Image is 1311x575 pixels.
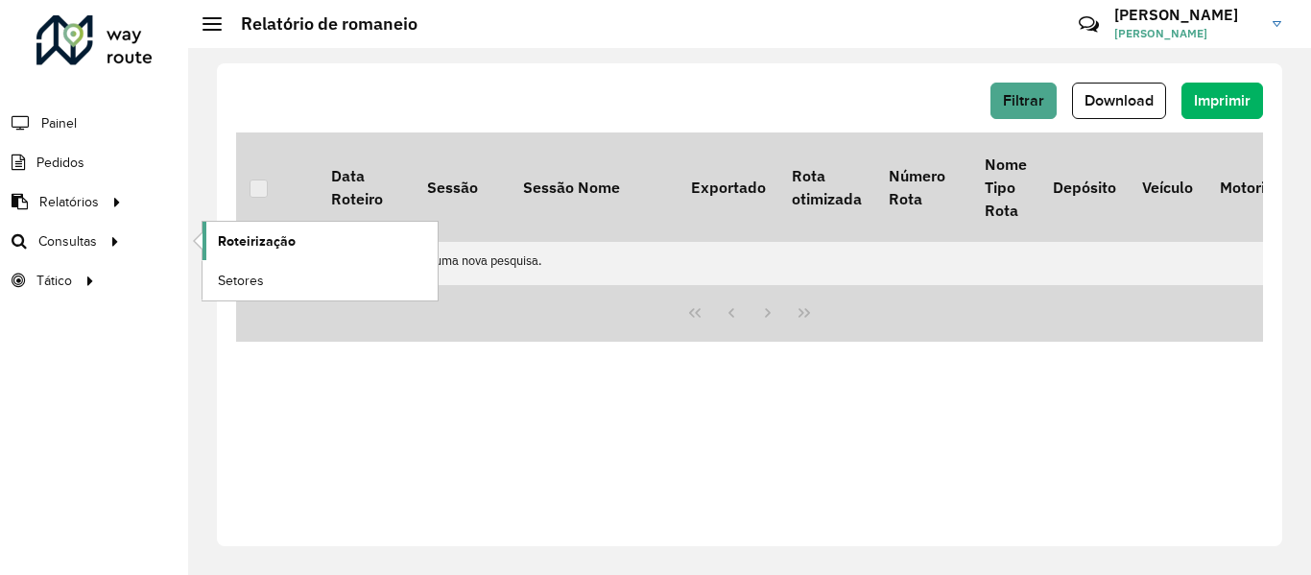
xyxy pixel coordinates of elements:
th: Exportado [678,132,778,242]
th: Data Roteiro [318,132,414,242]
span: Filtrar [1003,92,1044,108]
th: Depósito [1039,132,1129,242]
button: Filtrar [990,83,1057,119]
button: Download [1072,83,1166,119]
span: [PERSON_NAME] [1114,25,1258,42]
th: Veículo [1130,132,1206,242]
span: Setores [218,271,264,291]
span: Pedidos [36,153,84,173]
th: Número Rota [875,132,971,242]
span: Consultas [38,231,97,252]
th: Rota otimizada [778,132,874,242]
th: Sessão [414,132,510,242]
span: Painel [41,113,77,133]
span: Tático [36,271,72,291]
th: Nome Tipo Rota [971,132,1039,242]
span: Relatórios [39,192,99,212]
span: Roteirização [218,231,296,252]
span: Imprimir [1194,92,1251,108]
h2: Relatório de romaneio [222,13,417,35]
a: Setores [203,261,438,299]
a: Contato Rápido [1068,4,1109,45]
button: Imprimir [1181,83,1263,119]
th: Sessão Nome [510,132,678,242]
th: Motorista [1206,132,1299,242]
span: Download [1085,92,1154,108]
h3: [PERSON_NAME] [1114,6,1258,24]
a: Roteirização [203,222,438,260]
